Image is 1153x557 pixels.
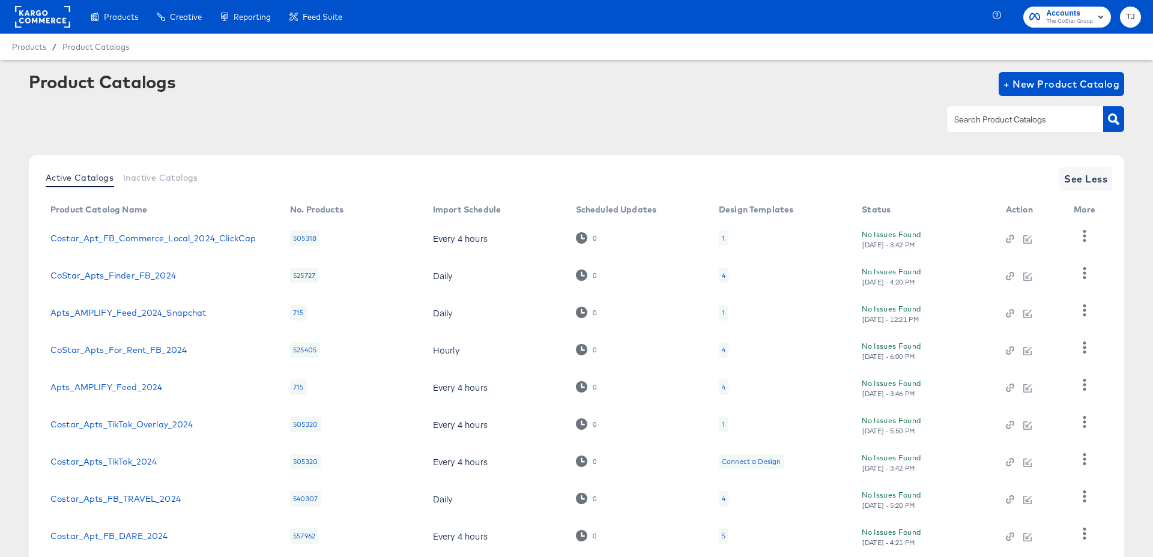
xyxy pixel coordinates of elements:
a: Costar_Apts_FB_TRAVEL_2024 [50,494,181,504]
a: Apts_AMPLIFY_Feed_2024 [50,382,162,392]
td: Every 4 hours [423,517,566,555]
a: Costar_Apts_TikTok_Overlay_2024 [50,420,193,429]
div: 505318 [290,230,319,246]
div: Scheduled Updates [576,205,657,214]
a: Costar_Apts_TikTok_2024 [50,457,157,466]
div: 4 [722,345,725,355]
span: Reporting [234,12,271,22]
button: TJ [1120,7,1141,28]
div: 4 [719,491,728,507]
div: 0 [576,232,597,244]
div: 4 [722,382,725,392]
td: Daily [423,294,566,331]
div: 505320 [290,454,321,469]
button: + New Product Catalog [999,72,1124,96]
div: 0 [576,307,597,318]
div: 525405 [290,342,319,358]
div: 4 [719,268,728,283]
span: Creative [170,12,202,22]
span: Products [12,42,46,52]
span: The CoStar Group [1046,17,1093,26]
span: Products [104,12,138,22]
div: 1 [719,230,728,246]
div: 0 [576,493,597,504]
div: 1 [722,233,725,243]
span: Active Catalogs [46,173,113,182]
th: Action [996,200,1064,220]
div: 5 [722,531,725,541]
a: CoStar_Apts_For_Rent_FB_2024 [50,345,187,355]
td: Hourly [423,331,566,369]
td: Every 4 hours [423,369,566,406]
div: 557962 [290,528,318,544]
div: 0 [592,532,597,540]
div: 1 [719,417,728,432]
div: 0 [576,418,597,430]
div: 4 [722,271,725,280]
td: Every 4 hours [423,406,566,443]
div: 540307 [290,491,321,507]
button: AccountsThe CoStar Group [1023,7,1111,28]
div: 0 [576,381,597,393]
div: 0 [592,383,597,391]
span: Inactive Catalogs [123,173,198,182]
div: 4 [722,494,725,504]
div: 715 [290,379,306,395]
button: See Less [1059,167,1112,191]
div: 0 [576,269,597,281]
div: 0 [592,234,597,242]
span: + New Product Catalog [1003,76,1119,92]
td: Every 4 hours [423,443,566,480]
a: Costar_Apt_FB_DARE_2024 [50,531,168,541]
div: 0 [592,457,597,466]
div: 4 [719,342,728,358]
th: More [1064,200,1110,220]
div: Connect a Design [722,457,781,466]
th: Status [852,200,996,220]
div: 0 [592,346,597,354]
div: 0 [576,456,597,467]
td: Daily [423,480,566,517]
span: Accounts [1046,7,1093,20]
div: 0 [592,420,597,429]
a: CoStar_Apts_Finder_FB_2024 [50,271,176,280]
div: 715 [290,305,306,321]
div: 1 [719,305,728,321]
a: Apts_AMPLIFY_Feed_2024_Snapchat [50,308,207,318]
div: 0 [576,344,597,355]
div: Design Templates [719,205,793,214]
span: TJ [1125,10,1136,24]
div: 0 [592,309,597,317]
input: Search Product Catalogs [952,113,1080,127]
div: 525727 [290,268,318,283]
a: Product Catalogs [62,42,129,52]
span: Feed Suite [303,12,342,22]
div: 1 [722,420,725,429]
div: 0 [592,271,597,280]
div: 5 [719,528,728,544]
div: 0 [592,495,597,503]
div: 0 [576,530,597,541]
div: 4 [719,379,728,395]
div: Product Catalog Name [50,205,147,214]
div: 505320 [290,417,321,432]
td: Daily [423,257,566,294]
div: No. Products [290,205,343,214]
span: See Less [1064,170,1107,187]
a: Costar_Apt_FB_Commerce_Local_2024_ClickCap [50,233,256,243]
td: Every 4 hours [423,220,566,257]
div: Connect a Design [719,454,784,469]
div: 1 [722,308,725,318]
div: Import Schedule [433,205,501,214]
span: / [46,42,62,52]
div: Product Catalogs [29,72,175,91]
